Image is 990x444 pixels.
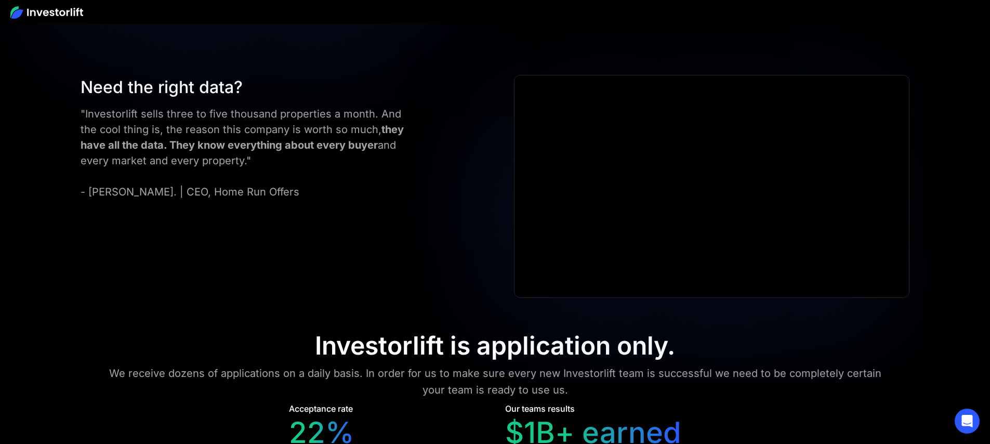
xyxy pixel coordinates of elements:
div: Investorlift is application only. [315,331,675,361]
div: Our teams results [505,402,575,415]
div: "Investorlift sells three to five thousand properties a month. And the cool thing is, the reason ... [81,106,419,200]
div: Acceptance rate [289,402,353,415]
strong: they have all the data. They know everything about every buyer [81,123,404,151]
div: We receive dozens of applications on a daily basis. In order for us to make sure every new Invest... [99,365,891,398]
iframe: Ryan Pineda | Testimonial [514,75,908,298]
div: Need the right data? [81,75,419,100]
div: Open Intercom Messenger [955,409,980,434]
